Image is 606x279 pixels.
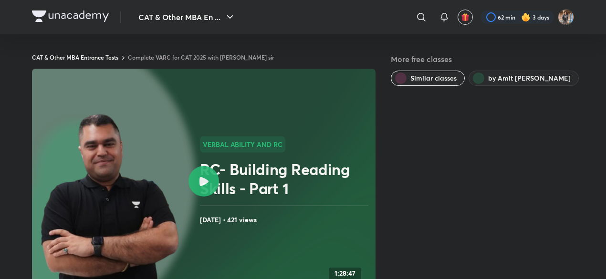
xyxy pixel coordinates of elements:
button: avatar [458,10,473,25]
h4: [DATE] • 421 views [200,214,372,226]
button: CAT & Other MBA En ... [133,8,241,27]
a: Complete VARC for CAT 2025 with [PERSON_NAME] sir [128,53,274,61]
button: by Amit Deepak Rohra [469,71,579,86]
img: Mayank kardam [558,9,574,25]
img: streak [521,12,531,22]
img: avatar [461,13,470,21]
h2: RC- Building Reading Skills - Part 1 [200,160,372,198]
a: CAT & Other MBA Entrance Tests [32,53,118,61]
a: Company Logo [32,10,109,24]
span: Similar classes [410,73,457,83]
h5: More free classes [391,53,574,65]
button: Similar classes [391,71,465,86]
img: Company Logo [32,10,109,22]
span: by Amit Deepak Rohra [488,73,571,83]
h4: 1:28:47 [334,269,355,278]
